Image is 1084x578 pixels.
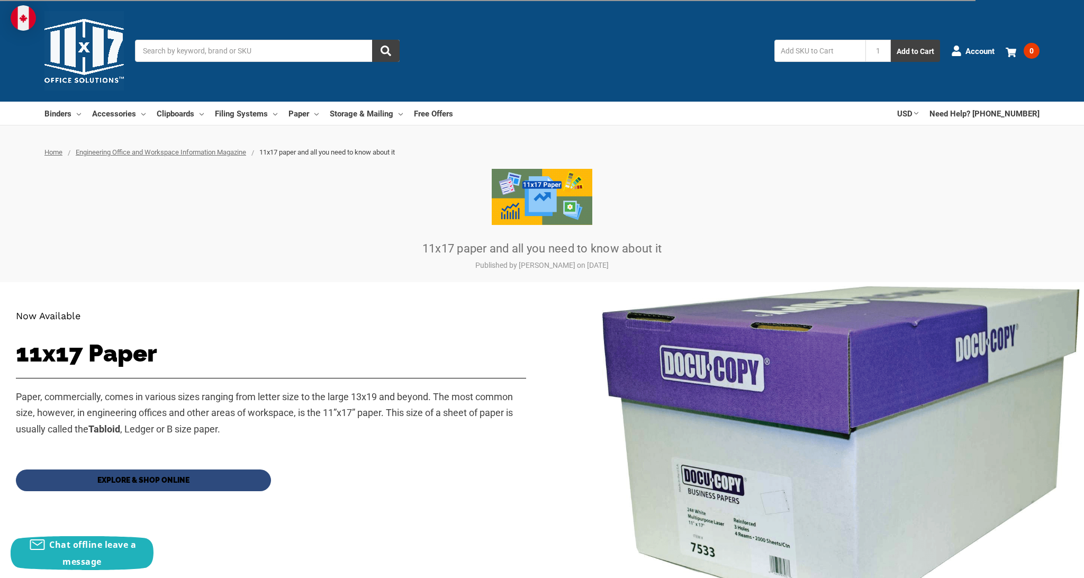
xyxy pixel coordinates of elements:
[965,45,995,57] span: Account
[951,37,995,65] a: Account
[330,260,754,271] p: Published by [PERSON_NAME] on [DATE]
[92,102,146,125] a: Accessories
[215,102,277,125] a: Filing Systems
[16,310,80,321] span: Now Available
[330,102,403,125] a: Storage & Mailing
[891,40,940,62] button: Add to Cart
[774,40,865,62] input: Add SKU to Cart
[11,536,153,570] button: Chat offline leave a message
[49,539,136,567] span: Chat offline leave a message
[16,469,271,491] a: EXPLORE & SHOP ONLINE
[11,5,36,31] img: duty and tax information for Canada
[135,40,400,62] input: Search by keyword, brand or SKU
[44,11,124,91] img: 11x17.com
[44,102,81,125] a: Binders
[157,102,204,125] a: Clipboards
[88,422,120,435] strong: Tabloid
[492,169,592,225] img: 11x17 paper and all you need to know about it
[1006,37,1040,65] a: 0
[16,339,526,367] h1: 11x17 Paper
[44,148,62,156] a: Home
[1024,43,1040,59] span: 0
[259,148,395,156] span: 11x17 paper and all you need to know about it
[422,242,662,255] a: 11x17 paper and all you need to know about it
[76,148,246,156] a: Engineering Office and Workspace Information Magazine
[288,102,319,125] a: Paper
[16,391,513,435] span: Paper, commercially, comes in various sizes ranging from letter size to the large 13x19 and beyon...
[897,102,918,125] a: USD
[929,102,1040,125] a: Need Help? [PHONE_NUMBER]
[414,102,453,125] a: Free Offers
